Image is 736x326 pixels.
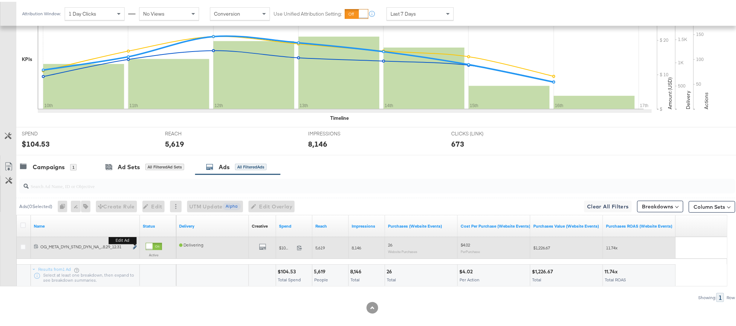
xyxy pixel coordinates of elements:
[388,221,455,227] a: The number of times a purchase was made tracked by your Custom Audience pixel on your website aft...
[70,162,77,169] div: 1
[279,221,310,227] a: The total amount spent to date.
[40,242,129,248] div: OG_META_DYN_STND_DYN_NA_...8.29_12.31
[352,221,382,227] a: The number of times your ad was served. On mobile apps an ad is counted as served the first time ...
[314,275,328,281] span: People
[22,129,76,135] span: SPEND
[605,275,626,281] span: Total ROAS
[689,199,735,211] button: Column Sets
[22,9,61,15] div: Attribution Window:
[461,240,470,246] span: $4.02
[109,235,137,243] b: Edit ad
[34,221,137,227] a: Ad Name.
[235,162,267,168] div: All Filtered Ads
[29,174,669,188] input: Search Ad Name, ID or Objective
[165,137,184,147] div: 5,619
[278,266,298,273] div: $104.53
[279,243,294,249] span: $104.53
[637,199,683,211] button: Breakdowns
[451,137,464,147] div: 673
[146,251,162,256] label: Active
[667,76,673,107] text: Amount (USD)
[685,89,691,107] text: Delivery
[315,221,346,227] a: The number of people your ad was served to.
[461,248,480,252] sub: Per Purchase
[606,243,618,249] span: 11.74x
[698,293,716,298] div: Showing:
[19,201,52,208] div: Ads ( 0 Selected)
[22,137,50,147] div: $104.53
[388,248,417,252] sub: Website Purchases
[533,221,600,227] a: The total value of the purchase actions tracked by your Custom Audience pixel on your website aft...
[179,240,203,246] span: Delivering
[459,266,475,273] div: $4.02
[274,9,342,16] label: Use Unified Attribution Setting:
[315,243,325,249] span: 5,619
[133,242,137,250] button: Edit ad
[388,240,392,246] span: 26
[330,113,349,120] div: Timeline
[387,275,396,281] span: Total
[387,266,394,273] div: 26
[118,161,140,170] div: Ad Sets
[252,221,268,227] div: Creative
[351,275,360,281] span: Total
[308,137,327,147] div: 8,146
[532,266,555,273] div: $1,226.67
[703,90,709,107] text: Actions
[308,129,363,135] span: IMPRESSIONS
[278,275,301,281] span: Total Spend
[726,293,735,298] div: Row
[532,275,541,281] span: Total
[252,221,268,227] a: Shows the creative associated with your ad.
[606,221,673,227] a: The total value of the purchase actions divided by spend tracked by your Custom Audience pixel on...
[533,243,550,249] span: $1,226.67
[461,221,530,227] a: The average cost for each purchase tracked by your Custom Audience pixel on your website after pe...
[451,129,506,135] span: CLICKS (LINK)
[143,9,165,15] span: No Views
[460,275,480,281] span: Per Action
[219,161,230,170] div: Ads
[350,266,364,273] div: 8,146
[604,266,620,273] div: 11.74x
[145,162,184,168] div: All Filtered Ad Sets
[587,200,629,209] span: Clear All Filters
[58,199,71,211] div: 0
[22,54,32,61] div: KPIs
[584,199,632,211] button: Clear All Filters
[391,9,416,15] span: Last 7 Days
[165,129,219,135] span: REACH
[143,221,173,227] a: Shows the current state of your Ad.
[214,9,240,15] span: Conversion
[69,9,96,15] span: 1 Day Clicks
[352,243,361,249] span: 8,146
[33,161,65,170] div: Campaigns
[314,266,328,273] div: 5,619
[716,291,724,300] div: 1
[179,221,246,227] a: Reflects the ability of your Ad to achieve delivery.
